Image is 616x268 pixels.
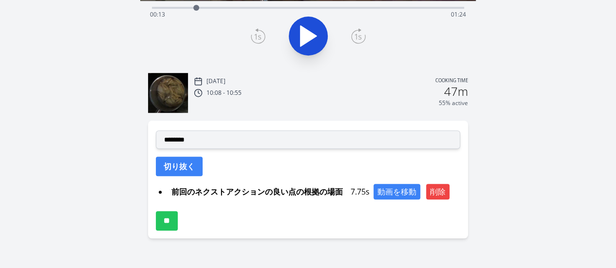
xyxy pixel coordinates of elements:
[150,10,165,18] span: 00:13
[206,89,242,97] p: 10:08 - 10:55
[426,184,449,199] button: 削除
[206,77,225,85] p: [DATE]
[373,184,420,199] button: 動画を移動
[156,157,203,176] button: 切り抜く
[168,184,460,199] div: 7.75s
[444,86,468,97] h2: 47m
[168,184,347,199] span: 前回のネクストアクションの良い点の根拠の場面
[435,77,468,86] p: Cooking time
[451,10,466,18] span: 01:24
[439,99,468,107] p: 55% active
[148,73,188,113] img: 250811010905_thumb.jpeg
